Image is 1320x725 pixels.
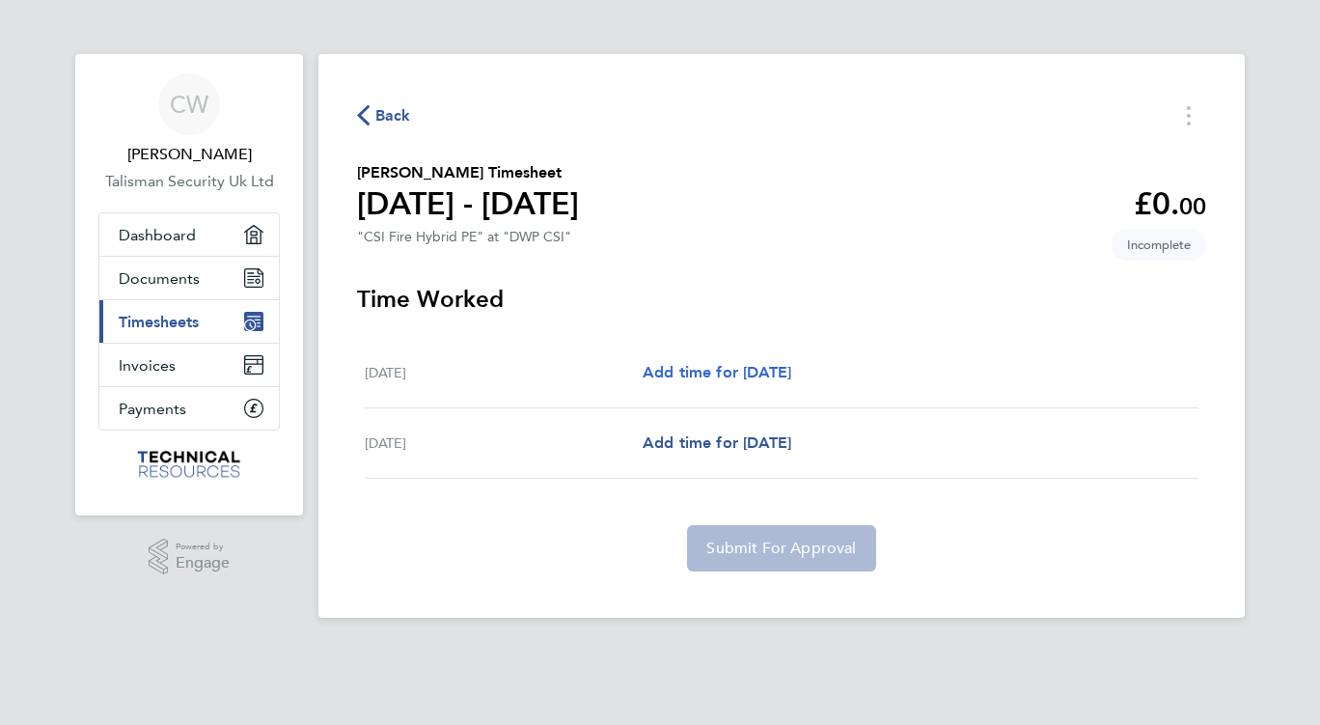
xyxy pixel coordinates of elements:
[119,313,199,331] span: Timesheets
[643,433,791,452] span: Add time for [DATE]
[75,54,303,516] nav: Main navigation
[643,361,791,384] a: Add time for [DATE]
[99,344,279,386] a: Invoices
[357,184,579,223] h1: [DATE] - [DATE]
[98,170,280,193] a: Talisman Security Uk Ltd
[119,400,186,418] span: Payments
[357,161,579,184] h2: [PERSON_NAME] Timesheet
[643,363,791,381] span: Add time for [DATE]
[1179,192,1206,220] span: 00
[357,229,571,245] div: "CSI Fire Hybrid PE" at "DWP CSI"
[365,361,643,384] div: [DATE]
[119,356,176,375] span: Invoices
[135,450,244,481] img: technicalresources-logo-retina.png
[98,73,280,166] a: CW[PERSON_NAME]
[98,143,280,166] span: Christopher Withey
[98,450,280,481] a: Go to home page
[99,387,279,430] a: Payments
[375,104,411,127] span: Back
[1134,185,1206,222] app-decimal: £0.
[357,103,411,127] button: Back
[365,432,643,455] div: [DATE]
[99,300,279,343] a: Timesheets
[176,539,230,555] span: Powered by
[176,555,230,572] span: Engage
[119,226,196,244] span: Dashboard
[357,284,1206,315] h3: Time Worked
[99,257,279,299] a: Documents
[119,269,200,288] span: Documents
[170,92,208,117] span: CW
[149,539,231,575] a: Powered byEngage
[643,432,791,455] a: Add time for [DATE]
[1112,229,1206,261] span: This timesheet is Incomplete.
[99,213,279,256] a: Dashboard
[1171,100,1206,130] button: Timesheets Menu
